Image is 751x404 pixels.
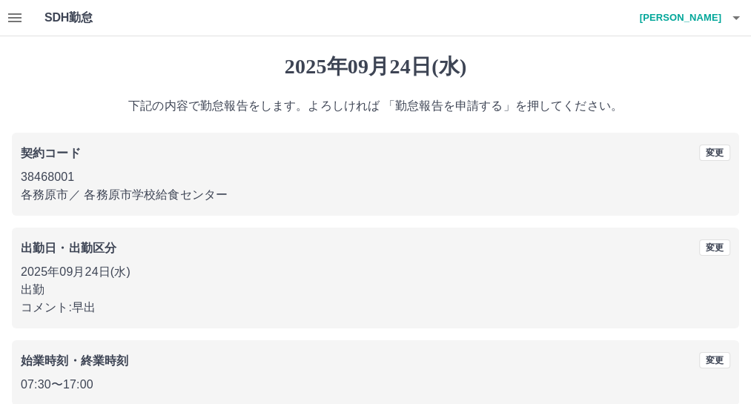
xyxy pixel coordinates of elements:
button: 変更 [699,145,730,161]
p: 2025年09月24日(水) [21,263,730,281]
b: 始業時刻・終業時刻 [21,354,128,367]
p: 下記の内容で勤怠報告をします。よろしければ 「勤怠報告を申請する」を押してください。 [12,97,739,115]
p: 38468001 [21,168,730,186]
b: 出勤日・出勤区分 [21,242,116,254]
button: 変更 [699,239,730,256]
p: 07:30 〜 17:00 [21,376,730,394]
button: 変更 [699,352,730,368]
p: コメント: 早出 [21,299,730,317]
p: 出勤 [21,281,730,299]
p: 各務原市 ／ 各務原市学校給食センター [21,186,730,204]
b: 契約コード [21,147,81,159]
h1: 2025年09月24日(水) [12,54,739,79]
